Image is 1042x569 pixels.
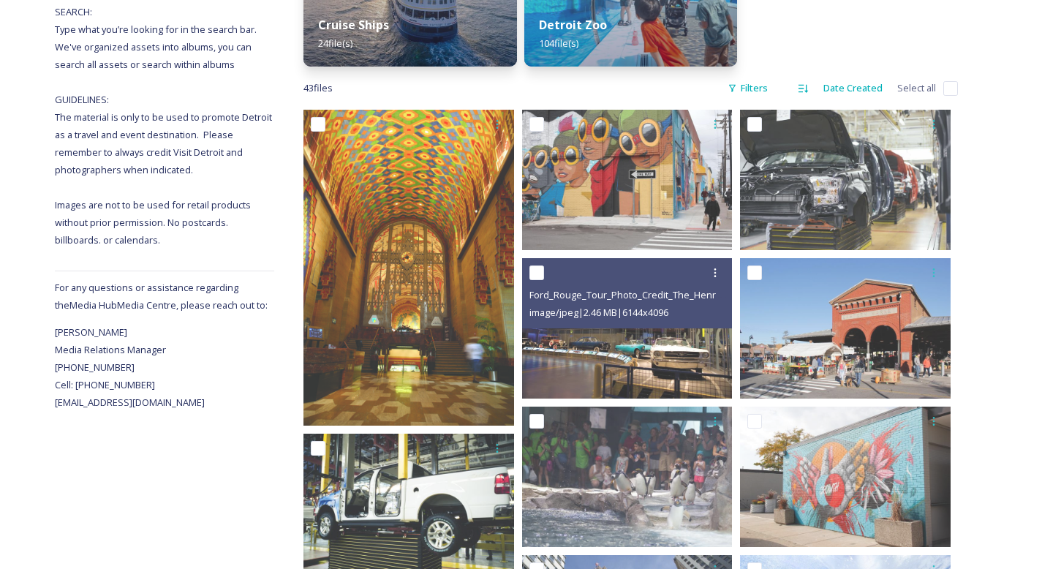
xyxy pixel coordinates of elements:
span: 104 file(s) [539,37,578,50]
img: F-150_assembly_inside_Factory_Tour.jpeg [740,110,951,250]
span: 24 file(s) [318,37,352,50]
span: 43 file s [303,81,333,95]
img: Mural_HebruBrantley-PhotoCredit-Eastern_Market_Partnership (2).jpg [522,110,733,250]
span: Ford_Rouge_Tour_Photo_Credit_The_Henry_Ford.jpeg [529,287,766,301]
img: Mural_Meggs-PhotoCredit-Eastern_Market_Partnership.jpg [740,407,951,547]
span: image/jpeg | 2.46 MB | 6144 x 4096 [529,306,668,319]
img: SaturdayMarket_Fall-PhotoCredit-Eastern_Market_Partnership (2).jpg [740,258,951,399]
img: Ford_Rouge_Tour_Photo_Credit_The_Henry_Ford.jpeg [522,258,733,399]
strong: Cruise Ships [318,17,389,33]
span: [PERSON_NAME] Media Relations Manager [PHONE_NUMBER] Cell: [PHONE_NUMBER] [EMAIL_ADDRESS][DOMAIN_... [55,325,205,409]
img: IMG_2514_HR__3__Guardian_Building_Bill_Bowen.jpeg [303,110,514,426]
span: Select all [897,81,936,95]
strong: Detroit Zoo [539,17,607,33]
div: Filters [720,74,775,102]
img: Penguins_Bill_Bowen_9039__49_.jpg [522,407,733,547]
span: For any questions or assistance regarding the Media Hub Media Centre, please reach out to: [55,281,268,312]
div: Date Created [816,74,890,102]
